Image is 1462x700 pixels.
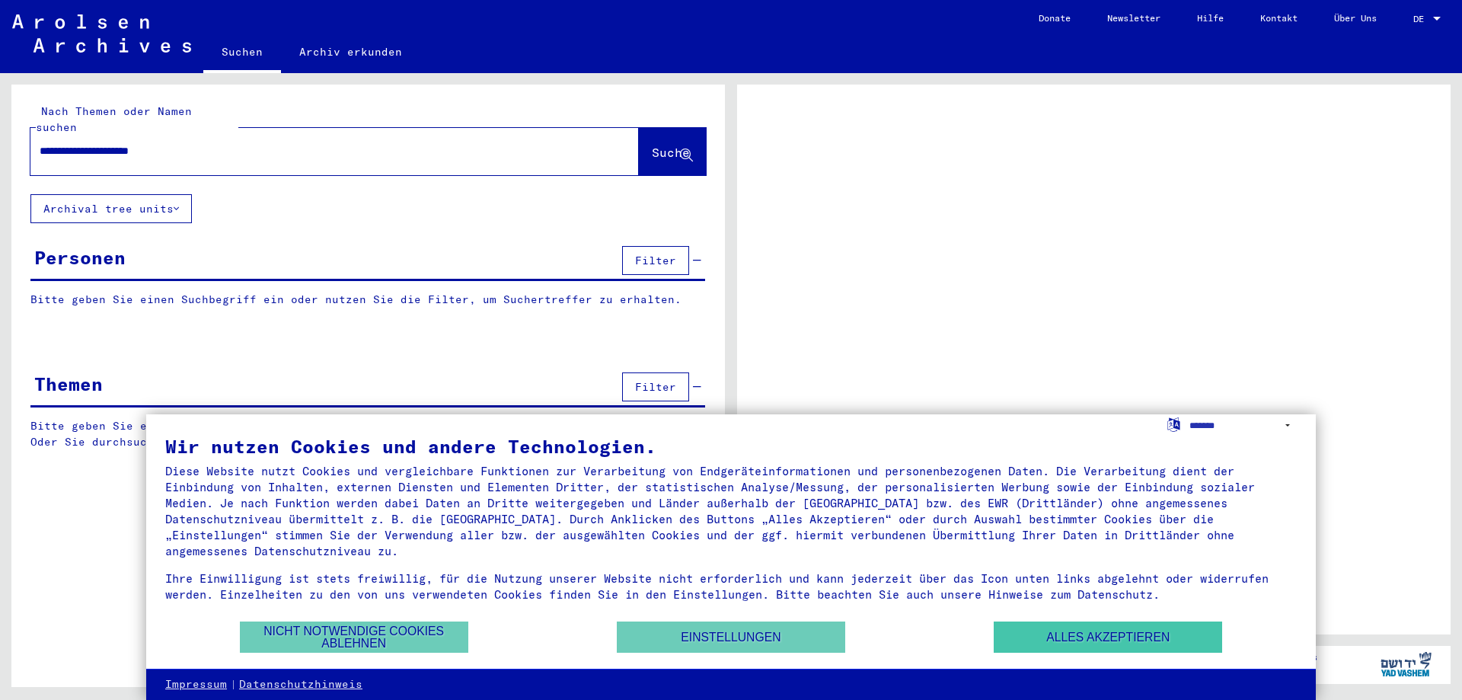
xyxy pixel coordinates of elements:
[165,437,1297,455] div: Wir nutzen Cookies und andere Technologien.
[635,380,676,394] span: Filter
[165,571,1297,603] div: Ihre Einwilligung ist stets freiwillig, für die Nutzung unserer Website nicht erforderlich und ka...
[30,418,706,450] p: Bitte geben Sie einen Suchbegriff ein oder nutzen Sie die Filter, um Suchertreffer zu erhalten. O...
[203,34,281,73] a: Suchen
[994,622,1222,653] button: Alles akzeptieren
[639,128,706,175] button: Suche
[635,254,676,267] span: Filter
[239,677,362,692] a: Datenschutzhinweis
[165,463,1297,559] div: Diese Website nutzt Cookies und vergleichbare Funktionen zur Verarbeitung von Endgeräteinformatio...
[622,372,689,401] button: Filter
[1413,14,1430,24] span: DE
[12,14,191,53] img: Arolsen_neg.svg
[36,104,192,134] mat-label: Nach Themen oder Namen suchen
[617,622,845,653] button: Einstellungen
[622,246,689,275] button: Filter
[34,244,126,271] div: Personen
[281,34,420,70] a: Archiv erkunden
[240,622,468,653] button: Nicht notwendige Cookies ablehnen
[165,677,227,692] a: Impressum
[652,145,690,160] span: Suche
[34,370,103,398] div: Themen
[1189,414,1297,436] select: Sprache auswählen
[1377,645,1435,683] img: yv_logo.png
[30,194,192,223] button: Archival tree units
[30,292,705,308] p: Bitte geben Sie einen Suchbegriff ein oder nutzen Sie die Filter, um Suchertreffer zu erhalten.
[1166,417,1182,431] label: Sprache auswählen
